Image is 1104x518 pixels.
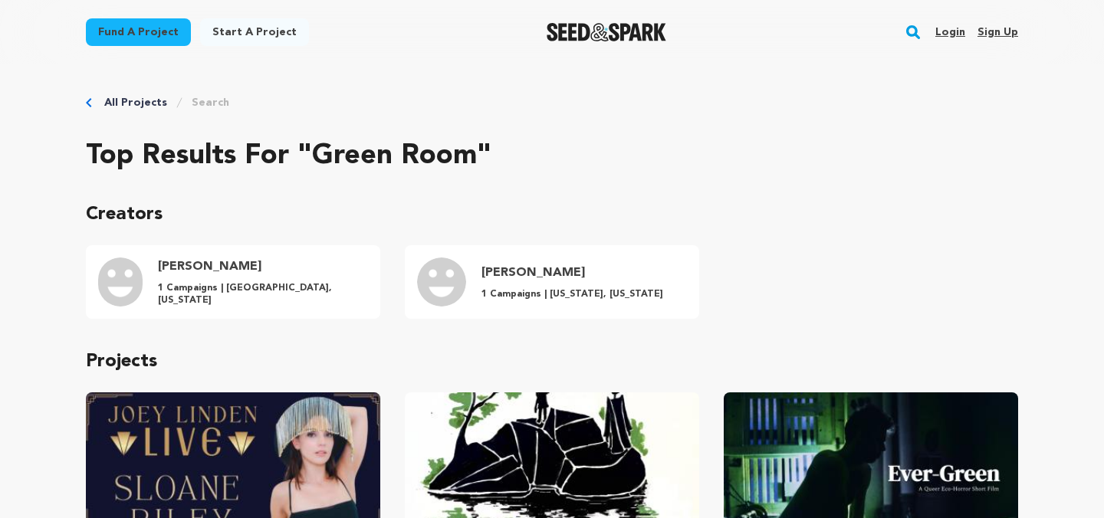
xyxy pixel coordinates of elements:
[86,18,191,46] a: Fund a project
[547,23,667,41] a: Seed&Spark Homepage
[86,95,1018,110] div: Breadcrumb
[158,257,365,276] h4: [PERSON_NAME]
[547,23,667,41] img: Seed&Spark Logo Dark Mode
[417,257,466,307] img: user.png
[192,95,229,110] a: Search
[104,95,167,110] a: All Projects
[481,288,663,300] p: 1 Campaigns | [US_STATE], [US_STATE]
[86,349,1018,374] p: Projects
[481,264,663,282] h4: [PERSON_NAME]
[935,20,965,44] a: Login
[978,20,1018,44] a: Sign up
[86,245,380,319] a: Devon Green Profile
[98,257,143,307] img: user.png
[158,282,365,307] p: 1 Campaigns | [GEOGRAPHIC_DATA], [US_STATE]
[86,202,1018,227] p: Creators
[200,18,309,46] a: Start a project
[86,141,1018,172] h2: Top results for "green room"
[405,245,699,319] a: Jessica Green Profile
